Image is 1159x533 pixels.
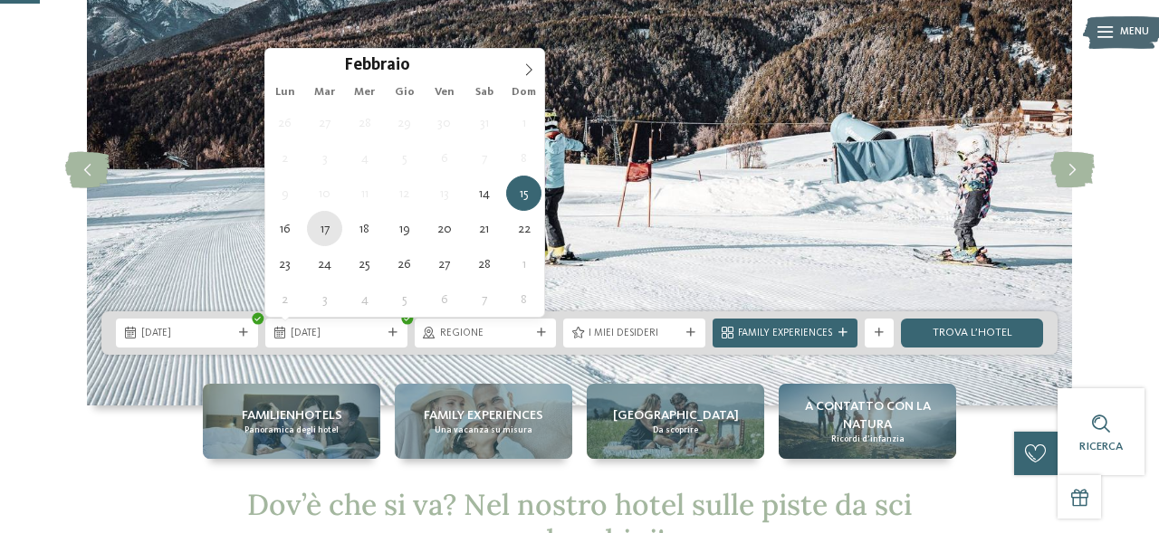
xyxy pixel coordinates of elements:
span: Panoramica degli hotel [244,424,339,436]
span: Febbraio 21, 2026 [466,211,502,246]
span: Febbraio 1, 2026 [506,105,541,140]
span: Family Experiences [738,327,832,341]
span: Marzo 2, 2026 [267,281,302,317]
a: trova l’hotel [901,319,1043,347]
span: Ricerca [1079,441,1123,452]
span: Febbraio [344,58,410,75]
span: Febbraio 20, 2026 [426,211,462,246]
span: Ricordi d’infanzia [831,433,905,445]
span: Febbraio 25, 2026 [347,246,382,281]
span: Febbraio 27, 2026 [426,246,462,281]
span: Febbraio 4, 2026 [347,140,382,176]
span: Febbraio 26, 2026 [387,246,422,281]
input: Year [410,55,470,74]
span: [DATE] [291,327,382,341]
span: Marzo 5, 2026 [387,281,422,317]
span: Mer [345,87,385,99]
span: Gennaio 27, 2026 [307,105,342,140]
span: Febbraio 14, 2026 [466,176,502,211]
span: Gennaio 31, 2026 [466,105,502,140]
span: Febbraio 13, 2026 [426,176,462,211]
a: Hotel sulle piste da sci per bambini: divertimento senza confini A contatto con la natura Ricordi... [779,384,956,459]
span: Marzo 3, 2026 [307,281,342,317]
span: Febbraio 12, 2026 [387,176,422,211]
span: Regione [440,327,532,341]
span: Febbraio 8, 2026 [506,140,541,176]
span: Gennaio 28, 2026 [347,105,382,140]
span: Febbraio 23, 2026 [267,246,302,281]
span: Febbraio 3, 2026 [307,140,342,176]
span: I miei desideri [589,327,680,341]
span: Febbraio 5, 2026 [387,140,422,176]
span: Febbraio 6, 2026 [426,140,462,176]
span: Gio [385,87,425,99]
span: Familienhotels [242,406,342,424]
span: Da scoprire [653,424,698,436]
a: Hotel sulle piste da sci per bambini: divertimento senza confini Family experiences Una vacanza s... [395,384,572,459]
span: Febbraio 15, 2026 [506,176,541,211]
span: Marzo 6, 2026 [426,281,462,317]
span: Family experiences [424,406,543,424]
span: Marzo 1, 2026 [506,246,541,281]
span: Ven [425,87,465,99]
span: Mar [305,87,345,99]
span: [GEOGRAPHIC_DATA] [613,406,739,424]
span: Febbraio 10, 2026 [307,176,342,211]
span: [DATE] [141,327,233,341]
span: Dom [504,87,544,99]
span: Febbraio 19, 2026 [387,211,422,246]
span: Febbraio 16, 2026 [267,211,302,246]
span: Febbraio 9, 2026 [267,176,302,211]
span: Febbraio 7, 2026 [466,140,502,176]
span: Febbraio 17, 2026 [307,211,342,246]
span: Marzo 4, 2026 [347,281,382,317]
span: Lun [265,87,305,99]
a: Hotel sulle piste da sci per bambini: divertimento senza confini [GEOGRAPHIC_DATA] Da scoprire [587,384,764,459]
span: Gennaio 26, 2026 [267,105,302,140]
span: Febbraio 2, 2026 [267,140,302,176]
span: Marzo 8, 2026 [506,281,541,317]
span: Febbraio 11, 2026 [347,176,382,211]
span: Marzo 7, 2026 [466,281,502,317]
span: Febbraio 28, 2026 [466,246,502,281]
span: Una vacanza su misura [435,424,532,436]
span: A contatto con la natura [786,397,949,433]
span: Sab [465,87,504,99]
span: Febbraio 24, 2026 [307,246,342,281]
span: Febbraio 18, 2026 [347,211,382,246]
span: Gennaio 30, 2026 [426,105,462,140]
span: Febbraio 22, 2026 [506,211,541,246]
a: Hotel sulle piste da sci per bambini: divertimento senza confini Familienhotels Panoramica degli ... [203,384,380,459]
span: Gennaio 29, 2026 [387,105,422,140]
